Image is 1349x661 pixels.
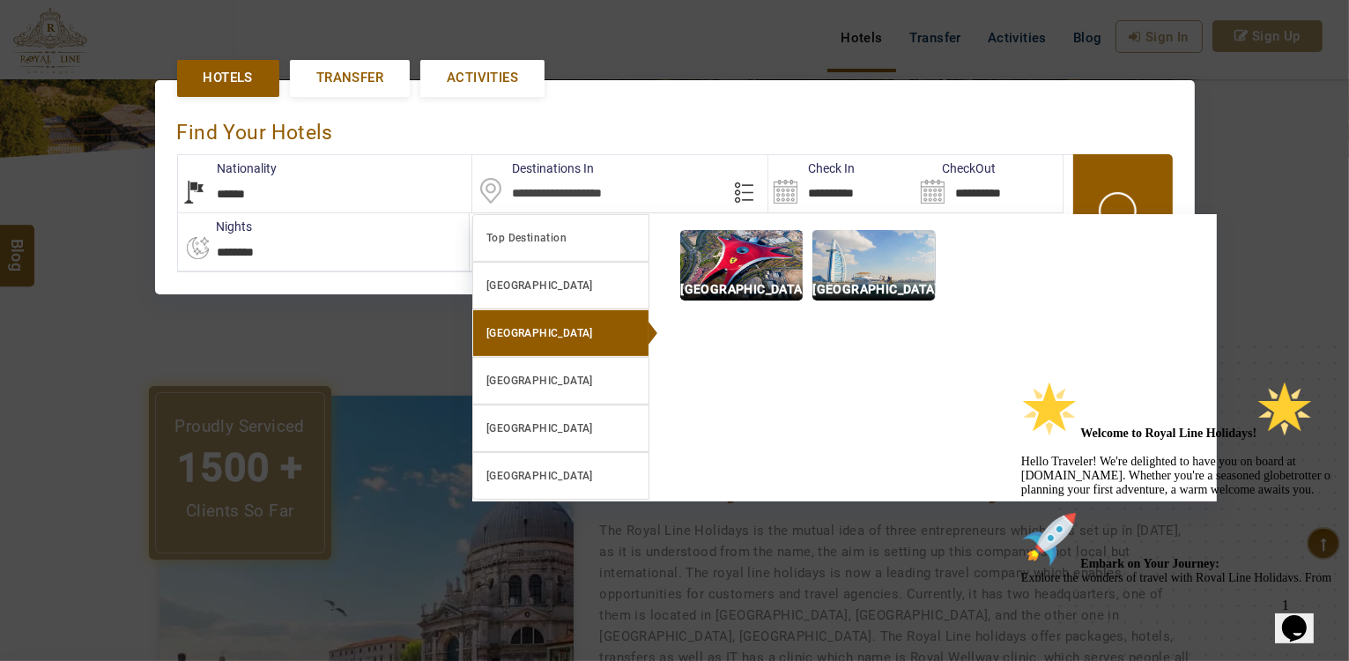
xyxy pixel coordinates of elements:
[7,53,321,327] span: Hello Traveler! We're delighted to have you on board at [DOMAIN_NAME]. Whether you're a seasoned ...
[242,7,299,63] img: :star2:
[204,69,253,87] span: Hotels
[420,60,545,96] a: Activities
[7,7,324,328] div: 🌟 Welcome to Royal Line Holidays!🌟Hello Traveler! We're delighted to have you on board at [DOMAIN...
[7,137,63,194] img: :rocket:
[470,218,548,235] label: Rooms
[472,357,649,405] a: [GEOGRAPHIC_DATA]
[486,232,567,244] b: Top Destination
[177,218,253,235] label: nights
[447,69,518,87] span: Activities
[1014,374,1331,582] iframe: chat widget
[680,279,803,300] p: [GEOGRAPHIC_DATA]
[768,155,915,212] input: Search
[680,230,803,301] img: img
[472,160,594,177] label: Destinations In
[177,102,1173,154] div: Find Your Hotels
[486,470,593,482] b: [GEOGRAPHIC_DATA]
[67,183,206,197] strong: Embark on Your Journey:
[1275,590,1331,643] iframe: chat widget
[177,60,279,96] a: Hotels
[472,214,649,262] a: Top Destination
[7,7,63,63] img: :star2:
[768,160,855,177] label: Check In
[486,422,593,434] b: [GEOGRAPHIC_DATA]
[290,60,410,96] a: Transfer
[486,375,593,387] b: [GEOGRAPHIC_DATA]
[812,279,935,300] p: [GEOGRAPHIC_DATA]
[812,230,935,301] img: img
[316,69,383,87] span: Transfer
[472,309,649,357] a: [GEOGRAPHIC_DATA]
[472,452,649,500] a: [GEOGRAPHIC_DATA]
[178,160,278,177] label: Nationality
[915,160,996,177] label: CheckOut
[486,327,593,339] b: [GEOGRAPHIC_DATA]
[472,405,649,452] a: [GEOGRAPHIC_DATA]
[486,279,593,292] b: [GEOGRAPHIC_DATA]
[472,262,649,309] a: [GEOGRAPHIC_DATA]
[67,53,300,66] strong: Welcome to Royal Line Holidays!
[915,155,1063,212] input: Search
